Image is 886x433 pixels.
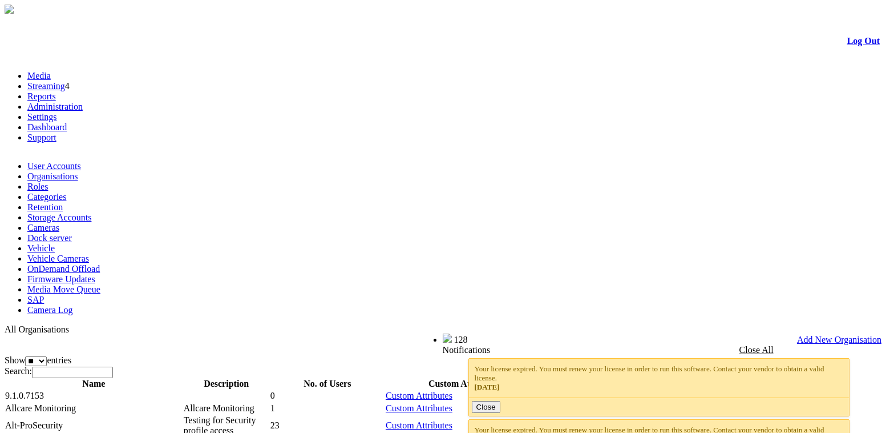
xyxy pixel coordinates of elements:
[27,284,100,294] a: Media Move Queue
[270,402,385,415] td: 1
[443,334,452,343] img: bell25.png
[32,367,113,378] input: Search:
[183,402,270,415] td: Allcare Monitoring
[475,383,500,391] span: [DATE]
[183,378,270,390] th: Description: activate to sort column ascending
[27,71,51,81] a: Media
[27,161,81,171] a: User Accounts
[27,295,44,304] a: SAP
[270,378,385,390] th: No. of Users: activate to sort column ascending
[27,305,73,315] a: Camera Log
[27,133,56,142] a: Support
[27,112,57,122] a: Settings
[27,254,89,263] a: Vehicle Cameras
[270,390,385,402] td: 0
[472,401,500,413] button: Close
[27,274,95,284] a: Firmware Updates
[27,122,67,132] a: Dashboard
[5,355,71,365] label: Show entries
[27,91,56,101] a: Reports
[454,335,468,344] span: 128
[27,202,63,212] a: Retention
[27,233,72,243] a: Dock server
[475,364,844,392] div: Your license expired. You must renew your license in order to run this software. Contact your ven...
[5,378,183,390] th: Name: activate to sort column descending
[27,81,65,91] a: Streaming
[5,5,14,14] img: arrow-3.png
[5,324,69,334] span: All Organisations
[739,345,774,355] a: Close All
[27,182,48,191] a: Roles
[27,171,78,181] a: Organisations
[322,334,419,343] span: Welcome, BWV (Administrator)
[847,36,880,46] a: Log Out
[5,390,183,402] td: 9.1.0.7153
[27,264,100,274] a: OnDemand Offload
[5,366,113,376] label: Search:
[65,81,70,91] span: 4
[27,102,83,111] a: Administration
[27,223,59,232] a: Cameras
[27,243,55,253] a: Vehicle
[27,213,91,222] a: Storage Accounts
[27,192,66,202] a: Categories
[25,356,47,366] select: Showentries
[443,345,857,355] div: Notifications
[5,402,183,415] td: Allcare Monitoring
